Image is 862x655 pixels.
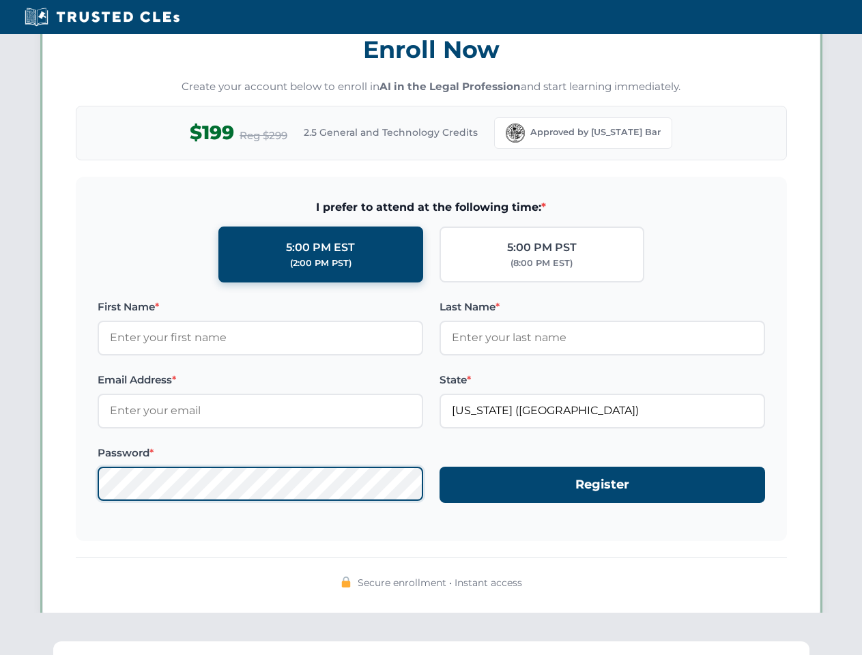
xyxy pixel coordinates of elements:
[440,299,765,315] label: Last Name
[190,117,234,148] span: $199
[98,445,423,461] label: Password
[240,128,287,144] span: Reg $299
[98,321,423,355] input: Enter your first name
[507,239,577,257] div: 5:00 PM PST
[76,79,787,95] p: Create your account below to enroll in and start learning immediately.
[506,123,525,143] img: Florida Bar
[440,321,765,355] input: Enter your last name
[76,28,787,71] h3: Enroll Now
[440,467,765,503] button: Register
[341,577,351,587] img: 🔒
[304,125,478,140] span: 2.5 General and Technology Credits
[440,372,765,388] label: State
[440,394,765,428] input: Florida (FL)
[286,239,355,257] div: 5:00 PM EST
[530,126,661,139] span: Approved by [US_STATE] Bar
[98,372,423,388] label: Email Address
[511,257,573,270] div: (8:00 PM EST)
[358,575,522,590] span: Secure enrollment • Instant access
[290,257,351,270] div: (2:00 PM PST)
[379,80,521,93] strong: AI in the Legal Profession
[98,394,423,428] input: Enter your email
[20,7,184,27] img: Trusted CLEs
[98,299,423,315] label: First Name
[98,199,765,216] span: I prefer to attend at the following time:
